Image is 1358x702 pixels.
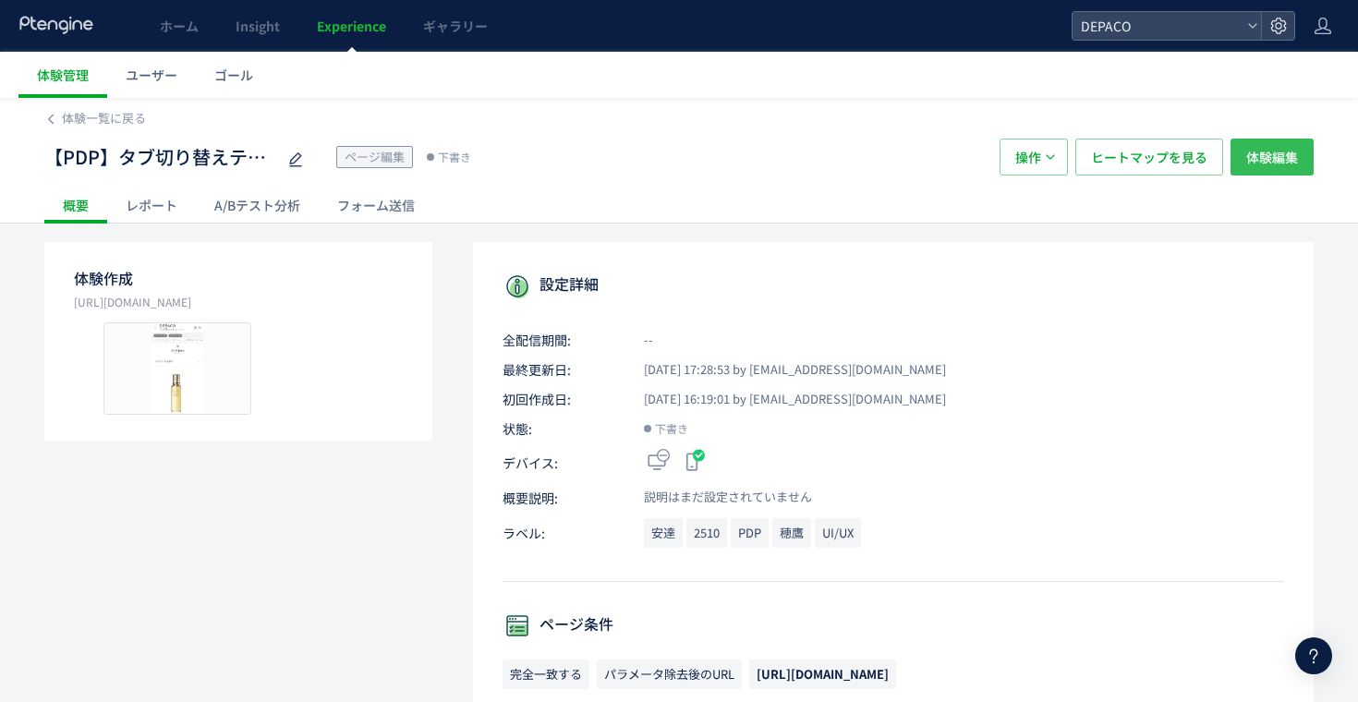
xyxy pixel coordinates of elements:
[104,323,250,414] img: 725747c04f135ecb211411697dfd21501759825732797.jpeg
[1231,139,1314,175] button: 体験編集
[44,187,107,224] div: 概要
[44,144,275,171] span: 【PDP】タブ切り替えテスト3 タブを実装
[236,17,280,35] span: Insight
[319,187,433,224] div: フォーム送信
[757,665,889,683] span: [URL][DOMAIN_NAME]
[623,391,946,408] span: [DATE] 16:19:01 by [EMAIL_ADDRESS][DOMAIN_NAME]
[1091,139,1207,175] span: ヒートマップを見る
[644,518,683,548] span: 安達
[196,187,319,224] div: A/Bテスト分析
[597,660,742,689] span: パラメータ除去後のURL
[74,268,403,289] p: 体験作成
[345,148,405,165] span: ページ編集
[623,361,946,379] span: [DATE] 17:28:53 by [EMAIL_ADDRESS][DOMAIN_NAME]
[62,109,146,127] span: 体験一覧に戻る
[107,187,196,224] div: レポート
[772,518,811,548] span: 穂鷹
[503,611,1284,641] p: ページ条件
[74,293,403,311] p: https://depaco.daimaru-matsuzakaya.jp/shop/g/g4514254213551
[503,489,623,507] span: 概要説明:
[317,17,386,35] span: Experience
[503,360,623,379] span: 最終更新日:
[503,419,623,438] span: 状態:
[1075,139,1223,175] button: ヒートマップを見る
[503,390,623,408] span: 初回作成日:
[126,66,177,84] span: ユーザー
[655,419,688,438] span: 下書き
[160,17,199,35] span: ホーム
[503,660,589,689] span: 完全一致する
[731,518,769,548] span: PDP
[749,660,896,689] span: https://depaco.daimaru-matsuzakaya.jp/shop/g/g4514254213551
[1246,139,1298,175] span: 体験編集
[686,518,727,548] span: 2510
[503,331,623,349] span: 全配信期間:
[438,148,471,166] span: 下書き
[815,518,861,548] span: UI/UX
[503,272,1284,301] p: 設定詳細
[623,332,653,349] span: --
[1000,139,1068,175] button: 操作
[423,17,488,35] span: ギャラリー
[1075,12,1240,40] span: DEPACO
[503,454,623,472] span: デバイス:
[503,518,623,548] span: ラベル:
[37,66,89,84] span: 体験管理
[214,66,253,84] span: ゴール
[623,489,812,506] span: 説明はまだ設定されていません
[1015,139,1041,175] span: 操作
